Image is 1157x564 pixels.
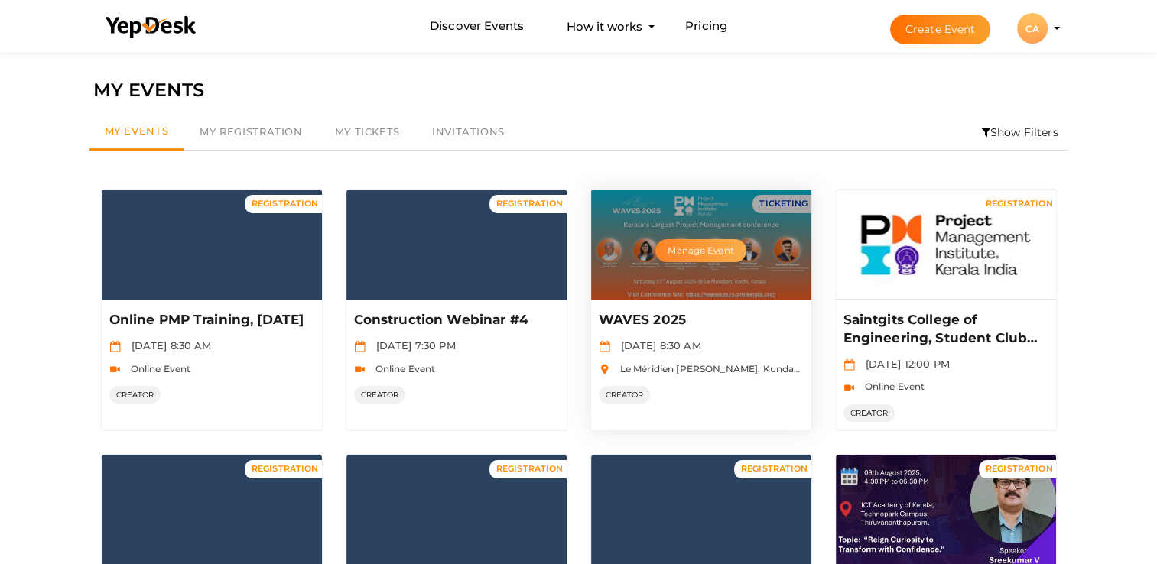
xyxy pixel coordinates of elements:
span: Online Event [857,381,925,392]
div: MY EVENTS [93,76,1064,105]
div: CA [1017,13,1048,44]
img: calendar.svg [599,341,610,352]
span: Online Event [123,363,191,374]
img: calendar.svg [354,341,366,352]
p: WAVES 2025 [599,311,800,329]
span: My Events [105,125,169,137]
span: Invitations [432,125,505,138]
img: calendar.svg [843,359,855,371]
button: Manage Event [655,239,746,262]
a: My Tickets [319,115,416,150]
a: My Registration [184,115,318,150]
img: location.svg [599,364,610,375]
profile-pic: CA [1017,23,1048,34]
span: [DATE] 8:30 AM [124,339,212,352]
span: My Registration [200,125,302,138]
button: CA [1012,12,1052,44]
a: Invitations [416,115,521,150]
img: video-icon.svg [843,382,855,394]
a: My Events [89,115,184,151]
button: Create Event [890,15,991,44]
span: [DATE] 7:30 PM [369,339,456,352]
span: Online Event [368,363,436,374]
span: My Tickets [335,125,400,138]
span: [DATE] 12:00 PM [858,358,950,370]
img: calendar.svg [109,341,121,352]
span: CREATOR [354,386,406,404]
a: Discover Events [430,12,524,41]
span: CREATOR [599,386,651,404]
img: video-icon.svg [109,364,121,375]
a: Pricing [685,12,727,41]
button: How it works [562,12,647,41]
span: CREATOR [843,404,895,422]
p: Construction Webinar #4 [354,311,555,329]
li: Show Filters [972,115,1068,150]
span: [DATE] 8:30 AM [613,339,701,352]
span: CREATOR [109,386,161,404]
p: Online PMP Training, [DATE] [109,311,310,329]
p: Saintgits College of Engineering, Student Club registration [DATE]-[DATE] [843,311,1045,348]
img: video-icon.svg [354,364,366,375]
